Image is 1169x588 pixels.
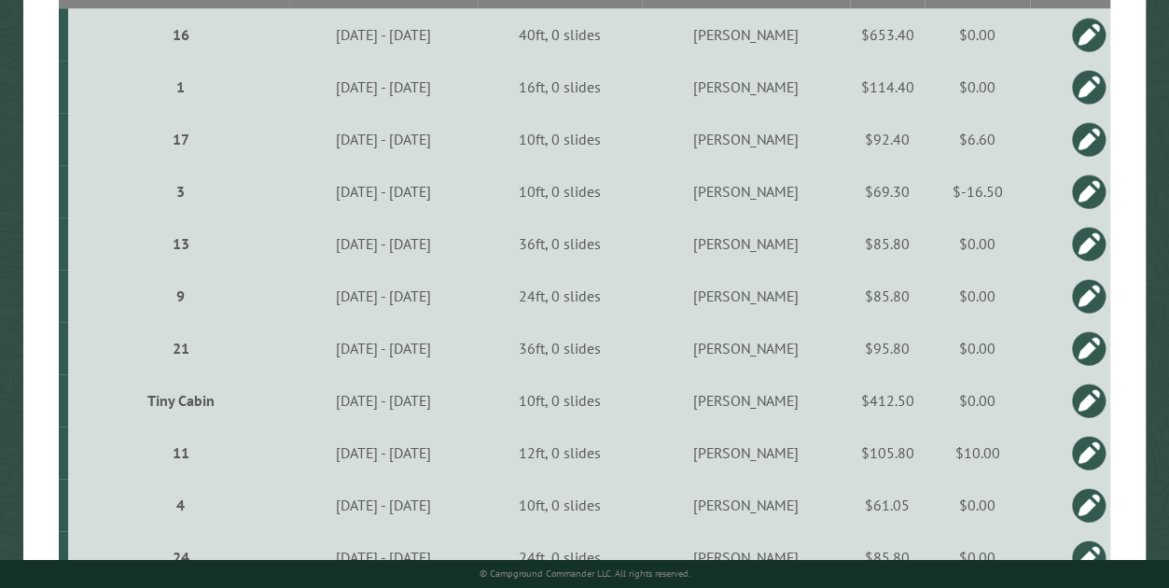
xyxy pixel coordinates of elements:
[478,322,642,374] td: 36ft, 0 slides
[292,77,475,96] div: [DATE] - [DATE]
[292,130,475,148] div: [DATE] - [DATE]
[292,496,475,514] div: [DATE] - [DATE]
[478,8,642,61] td: 40ft, 0 slides
[925,217,1030,270] td: $0.00
[642,479,850,531] td: [PERSON_NAME]
[292,548,475,567] div: [DATE] - [DATE]
[76,25,286,44] div: 16
[478,165,642,217] td: 10ft, 0 slides
[76,77,286,96] div: 1
[478,531,642,583] td: 24ft, 0 slides
[925,61,1030,113] td: $0.00
[292,339,475,357] div: [DATE] - [DATE]
[292,234,475,253] div: [DATE] - [DATE]
[292,391,475,410] div: [DATE] - [DATE]
[850,427,925,479] td: $105.80
[642,8,850,61] td: [PERSON_NAME]
[642,61,850,113] td: [PERSON_NAME]
[292,182,475,201] div: [DATE] - [DATE]
[925,479,1030,531] td: $0.00
[850,61,925,113] td: $114.40
[76,339,286,357] div: 21
[76,130,286,148] div: 17
[850,165,925,217] td: $69.30
[642,374,850,427] td: [PERSON_NAME]
[76,443,286,462] div: 11
[925,165,1030,217] td: $-16.50
[925,8,1030,61] td: $0.00
[642,322,850,374] td: [PERSON_NAME]
[480,567,690,580] small: © Campground Commander LLC. All rights reserved.
[478,479,642,531] td: 10ft, 0 slides
[76,391,286,410] div: Tiny Cabin
[850,8,925,61] td: $653.40
[850,322,925,374] td: $95.80
[850,217,925,270] td: $85.80
[478,270,642,322] td: 24ft, 0 slides
[642,113,850,165] td: [PERSON_NAME]
[925,374,1030,427] td: $0.00
[478,427,642,479] td: 12ft, 0 slides
[478,61,642,113] td: 16ft, 0 slides
[478,113,642,165] td: 10ft, 0 slides
[642,270,850,322] td: [PERSON_NAME]
[850,270,925,322] td: $85.80
[850,113,925,165] td: $92.40
[642,165,850,217] td: [PERSON_NAME]
[925,531,1030,583] td: $0.00
[292,25,475,44] div: [DATE] - [DATE]
[478,217,642,270] td: 36ft, 0 slides
[76,548,286,567] div: 24
[642,531,850,583] td: [PERSON_NAME]
[76,182,286,201] div: 3
[925,427,1030,479] td: $10.00
[292,287,475,305] div: [DATE] - [DATE]
[642,427,850,479] td: [PERSON_NAME]
[850,531,925,583] td: $85.80
[76,287,286,305] div: 9
[925,322,1030,374] td: $0.00
[850,374,925,427] td: $412.50
[76,496,286,514] div: 4
[642,217,850,270] td: [PERSON_NAME]
[925,113,1030,165] td: $6.60
[292,443,475,462] div: [DATE] - [DATE]
[850,479,925,531] td: $61.05
[76,234,286,253] div: 13
[478,374,642,427] td: 10ft, 0 slides
[925,270,1030,322] td: $0.00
